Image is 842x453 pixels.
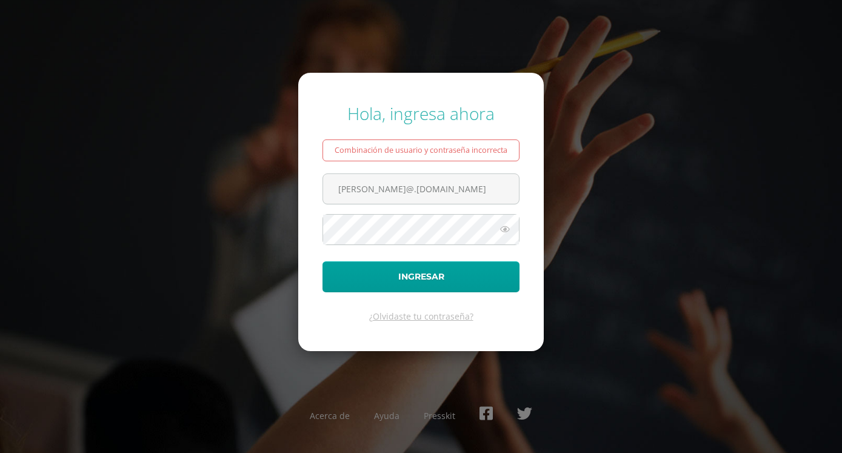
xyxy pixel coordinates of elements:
a: Acerca de [310,410,350,421]
a: ¿Olvidaste tu contraseña? [369,310,473,322]
div: Hola, ingresa ahora [322,102,520,125]
input: Correo electrónico o usuario [323,174,519,204]
a: Presskit [424,410,455,421]
button: Ingresar [322,261,520,292]
div: Combinación de usuario y contraseña incorrecta [322,139,520,161]
a: Ayuda [374,410,399,421]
